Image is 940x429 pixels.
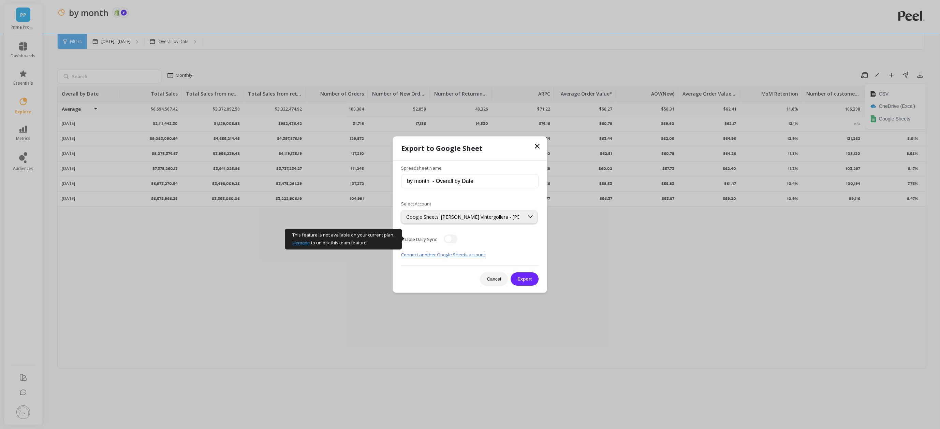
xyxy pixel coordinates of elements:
label: Spreadsheet Name [401,165,539,172]
span: Enable Daily Sync [401,236,437,242]
span: to unlock this team feature [311,240,367,246]
input: e.g. by month - Overall by Date [401,174,539,189]
button: Export [511,272,539,286]
button: Upgrade [293,241,310,246]
div: Google Sheets: [PERSON_NAME] Vintergollera - [PERSON_NAME][EMAIL_ADDRESS][DOMAIN_NAME] [407,214,519,220]
h1: Export to Google Sheet [401,143,539,154]
label: Select Account [401,201,539,208]
button: Cancel [480,272,508,286]
p: This feature is not available on your current plan. [293,232,395,239]
a: Connect another Google Sheets account [401,252,485,258]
